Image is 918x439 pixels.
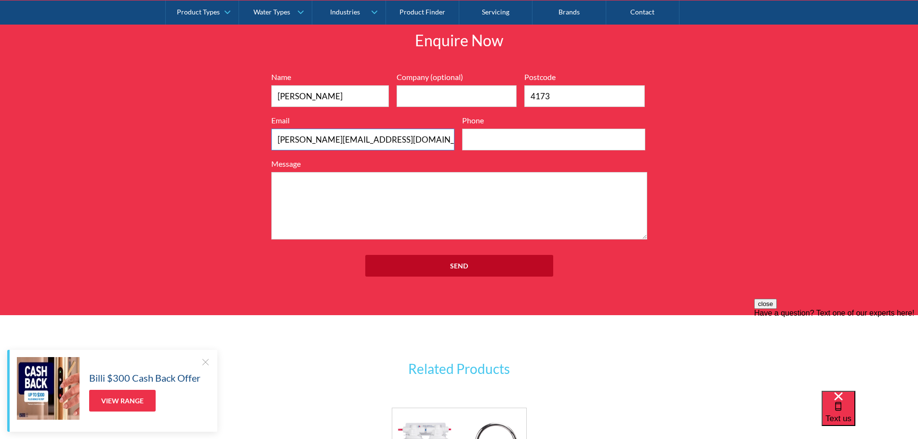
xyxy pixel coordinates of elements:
h3: Related Products [319,359,599,379]
div: Industries [330,8,360,16]
label: Phone [462,115,645,126]
h2: Enquire Now [319,29,599,52]
label: Message [271,158,647,170]
iframe: podium webchat widget prompt [754,299,918,403]
img: Billi $300 Cash Back Offer [17,357,80,420]
div: Product Types [177,8,220,16]
div: Water Types [253,8,290,16]
label: Name [271,71,389,83]
h5: Billi $300 Cash Back Offer [89,371,200,385]
label: Email [271,115,454,126]
label: Postcode [524,71,645,83]
form: Full Width Form [266,71,652,286]
a: View Range [89,390,156,412]
input: Send [365,255,553,277]
label: Company (optional) [397,71,517,83]
iframe: podium webchat widget bubble [822,391,918,439]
